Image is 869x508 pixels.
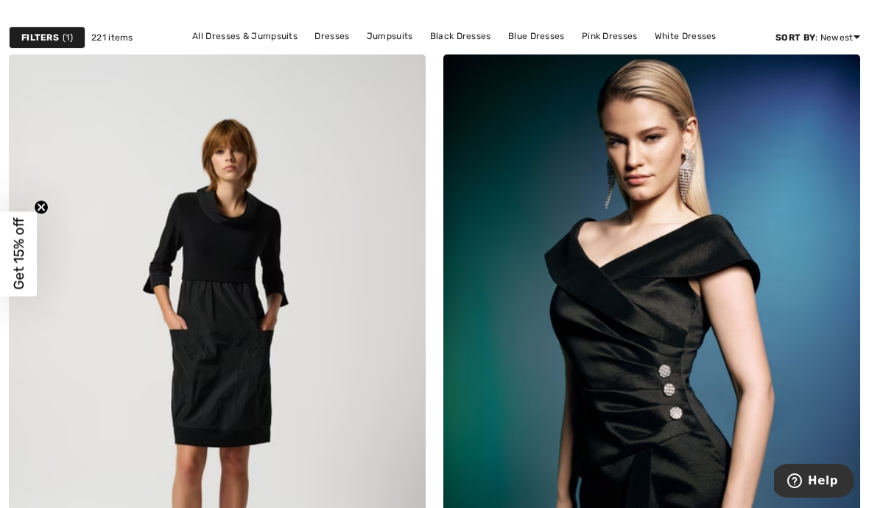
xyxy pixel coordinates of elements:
span: Get 15% off [10,218,27,290]
a: Jumpsuits [359,27,421,46]
a: Dresses [307,27,356,46]
a: All Dresses & Jumpsuits [185,27,305,46]
a: [PERSON_NAME] Dresses [456,46,581,65]
div: : Newest [775,31,860,44]
a: White Dresses [647,27,724,46]
button: Close teaser [34,200,49,215]
strong: Sort By [775,32,815,43]
a: Black Dresses [423,27,499,46]
a: [PERSON_NAME] Dresses [328,46,453,65]
span: 1 [63,31,73,44]
a: Pink Dresses [574,27,645,46]
iframe: Opens a widget where you can find more information [774,464,854,501]
span: 221 items [91,31,133,44]
a: Blue Dresses [501,27,572,46]
strong: Filters [21,31,59,44]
